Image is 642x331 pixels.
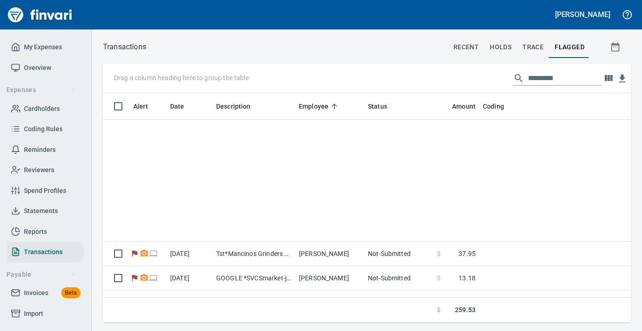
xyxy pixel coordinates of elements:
[455,305,476,315] span: 259.53
[7,221,84,242] a: Reports
[368,101,399,112] span: Status
[602,71,615,85] button: Choose columns to display
[553,7,613,22] button: [PERSON_NAME]
[24,62,51,74] span: Overview
[216,101,251,112] span: Description
[437,249,441,258] span: $
[295,266,364,290] td: [PERSON_NAME]
[212,290,295,315] td: Menards Eau Claire Eas Eau Claire WI
[24,185,66,197] span: Spend Profiles
[555,10,610,19] h5: [PERSON_NAME]
[212,266,295,290] td: GOOGLE *SVCSmarket-joh [PHONE_NUMBER] CA
[3,81,80,99] button: Expenses
[6,269,76,280] span: Payable
[6,4,75,26] img: Finvari
[24,144,56,156] span: Reminders
[166,266,212,290] td: [DATE]
[3,266,80,283] button: Payable
[364,290,433,315] td: Not-Submitted
[6,84,76,96] span: Expenses
[24,246,63,258] span: Transactions
[483,101,504,112] span: Coding
[295,242,364,266] td: [PERSON_NAME]
[7,242,84,262] a: Transactions
[139,250,149,256] span: Receipt Required
[7,58,84,78] a: Overview
[368,101,387,112] span: Status
[7,303,84,324] a: Import
[24,103,60,115] span: Cardholders
[437,273,441,283] span: $
[7,37,84,58] a: My Expenses
[452,101,476,112] span: Amount
[440,101,476,112] span: Amount
[7,119,84,139] a: Coding Rules
[483,101,516,112] span: Coding
[24,123,63,135] span: Coding Rules
[130,275,139,281] span: Flagged
[364,266,433,290] td: Not-Submitted
[139,275,149,281] span: Receipt Required
[522,41,544,53] span: trace
[364,242,433,266] td: Not-Submitted
[149,250,159,256] span: Online transaction
[114,73,249,82] p: Drag a column heading here to group the table
[295,290,364,315] td: [PERSON_NAME]
[453,41,479,53] span: recent
[24,205,58,217] span: Statements
[166,242,212,266] td: [DATE]
[7,99,84,119] a: Cardholders
[130,250,139,256] span: Flagged
[216,101,263,112] span: Description
[490,41,511,53] span: holds
[299,101,328,112] span: Employee
[24,41,62,53] span: My Expenses
[133,101,148,112] span: Alert
[24,287,48,299] span: Invoices
[24,308,43,319] span: Import
[103,41,146,52] p: Transactions
[555,41,585,53] span: flagged
[7,139,84,160] a: Reminders
[149,275,159,281] span: Online transaction
[459,273,476,283] span: 13.18
[212,242,295,266] td: Tst*Mancinos Grinders Eau Claire WI
[133,101,160,112] span: Alert
[166,290,212,315] td: [DATE]
[615,72,629,86] button: Download table
[7,283,84,303] a: InvoicesBeta
[103,41,146,52] nav: breadcrumb
[459,249,476,258] span: 37.95
[61,288,80,298] span: Beta
[7,180,84,201] a: Spend Profiles
[7,201,84,221] a: Statements
[299,101,340,112] span: Employee
[24,226,47,238] span: Reports
[24,164,54,176] span: Reviewers
[7,160,84,180] a: Reviewers
[170,101,196,112] span: Date
[170,101,184,112] span: Date
[437,305,441,315] span: $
